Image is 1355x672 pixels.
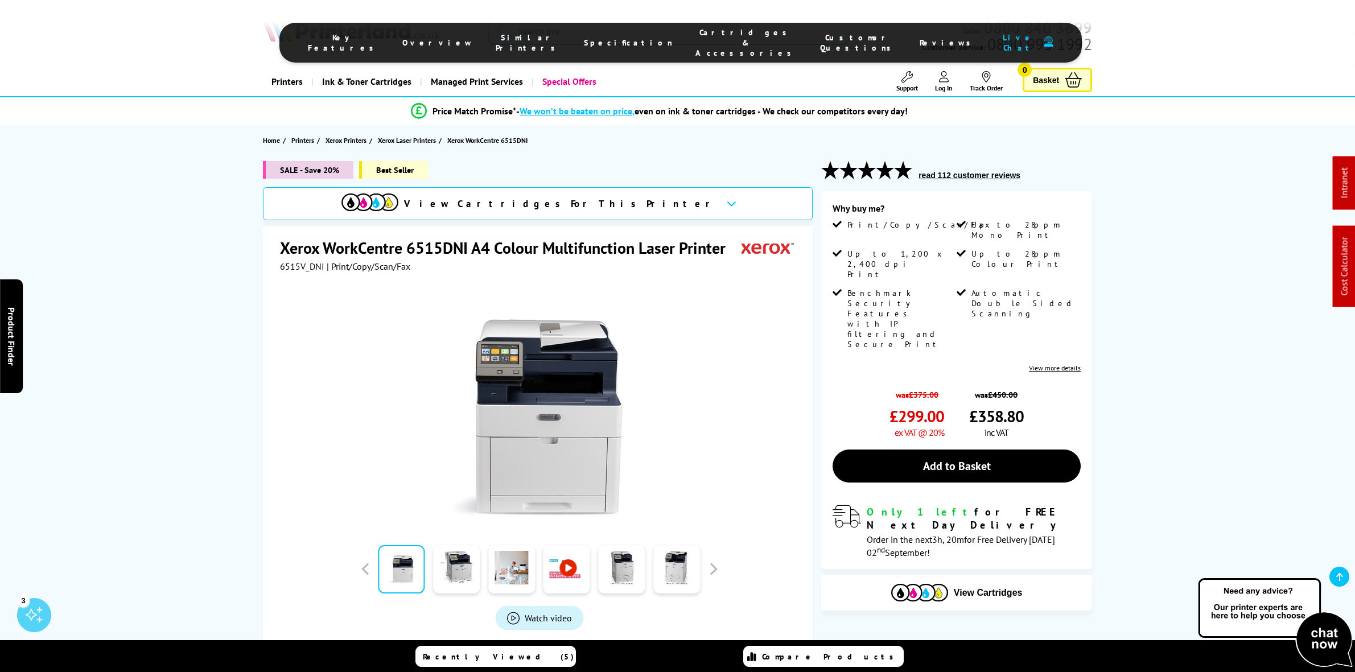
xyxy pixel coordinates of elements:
[359,161,428,179] span: Best Seller
[896,71,918,92] a: Support
[847,288,954,349] span: Benchmark Security Features with IP filtering and Secure Print
[423,652,574,662] span: Recently Viewed (5)
[889,406,944,427] span: £299.00
[920,38,977,48] span: Reviews
[17,594,30,607] div: 3
[280,237,737,258] h1: Xerox WorkCentre 6515DNI A4 Colour Multifunction Laser Printer
[496,32,561,53] span: Similar Printers
[404,197,717,210] span: View Cartridges For This Printer
[1044,36,1053,47] img: user-headset-duotone.svg
[762,652,900,662] span: Compare Products
[743,646,904,667] a: Compare Products
[915,170,1024,180] button: read 112 customer reviews
[327,261,410,272] span: | Print/Copy/Scan/Fax
[1338,168,1350,199] a: Intranet
[935,71,953,92] a: Log In
[1196,576,1355,670] img: Open Live Chat window
[525,612,572,624] span: Watch video
[402,38,473,48] span: Overview
[971,288,1078,319] span: Automatic Double Sided Scanning
[291,134,317,146] a: Printers
[971,249,1078,269] span: Up to 28ppm Colour Print
[1338,237,1350,296] a: Cost Calculator
[263,67,311,96] a: Printers
[833,450,1081,483] a: Add to Basket
[891,584,948,601] img: Cartridges
[378,134,439,146] a: Xerox Laser Printers
[985,427,1008,438] span: inc VAT
[311,67,420,96] a: Ink & Toner Cartridges
[1023,68,1092,92] a: Basket 0
[520,105,635,117] span: We won’t be beaten on price,
[420,67,532,96] a: Managed Print Services
[867,505,1081,531] div: for FREE Next Day Delivery
[909,389,938,400] strike: £375.00
[988,389,1018,400] strike: £450.00
[695,27,797,58] span: Cartridges & Accessories
[969,406,1024,427] span: £358.80
[263,134,280,146] span: Home
[263,134,283,146] a: Home
[969,384,1024,400] span: was
[1029,364,1081,372] a: View more details
[999,32,1038,53] span: Live Chat
[291,134,314,146] span: Printers
[1018,63,1032,77] span: 0
[889,384,944,400] span: was
[308,32,380,53] span: Key Features
[415,646,576,667] a: Recently Viewed (5)
[954,588,1023,598] span: View Cartridges
[867,534,1055,558] span: Order in the next for Free Delivery [DATE] 02 September!
[341,193,398,211] img: cmyk-icon.svg
[280,261,324,272] span: 6515V_DNI
[877,545,885,555] sup: nd
[326,134,366,146] span: Xerox Printers
[970,71,1003,92] a: Track Order
[833,505,1081,558] div: modal_delivery
[516,105,908,117] div: - even on ink & toner cartridges - We check our competitors every day!
[895,427,944,438] span: ex VAT @ 20%
[532,67,605,96] a: Special Offers
[896,84,918,92] span: Support
[322,67,411,96] span: Ink & Toner Cartridges
[935,84,953,92] span: Log In
[833,203,1081,220] div: Why buy me?
[742,237,794,258] img: Xerox
[971,220,1078,240] span: Up to 28ppm Mono Print
[428,295,651,518] img: Xerox WorkCentre 6515DNI
[263,161,353,179] span: SALE - Save 20%
[228,101,1092,121] li: modal_Promise
[6,307,17,365] span: Product Finder
[830,583,1084,602] button: View Cartridges
[378,134,436,146] span: Xerox Laser Printers
[867,505,974,518] span: Only 1 left
[1033,72,1059,88] span: Basket
[496,606,583,630] a: Product_All_Videos
[326,134,369,146] a: Xerox Printers
[932,534,964,545] span: 3h, 20m
[433,105,516,117] span: Price Match Promise*
[820,32,897,53] span: Customer Questions
[584,38,673,48] span: Specification
[447,136,528,145] span: Xerox WorkCentre 6515DNI
[847,220,994,230] span: Print/Copy/Scan/Fax
[847,249,954,279] span: Up to 1,200 x 2,400 dpi Print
